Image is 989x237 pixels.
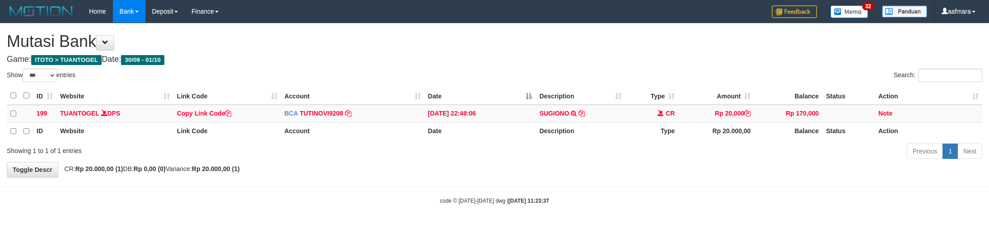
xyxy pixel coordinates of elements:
th: Action: activate to sort column ascending [875,87,982,105]
a: Note [878,110,892,117]
span: ITOTO > TUANTOGEL [31,55,102,65]
th: Date: activate to sort column descending [425,87,536,105]
strong: [DATE] 11:23:37 [508,198,549,204]
td: Rp 170,000 [754,105,822,123]
th: Description: activate to sort column ascending [536,87,625,105]
a: TUANTOGEL [60,110,99,117]
th: Balance [754,87,822,105]
th: Link Code [173,122,281,140]
th: Action [875,122,982,140]
th: Rp 20.000,00 [678,122,754,140]
h1: Mutasi Bank [7,33,982,51]
img: Button%20Memo.svg [830,5,868,18]
th: Website: activate to sort column ascending [56,87,173,105]
td: Rp 20,000 [678,105,754,123]
a: 1 [942,144,958,159]
th: Date [425,122,536,140]
a: Copy Rp 20,000 to clipboard [744,110,751,117]
a: Copy SUGIONO to clipboard [578,110,585,117]
label: Show entries [7,69,75,82]
small: code © [DATE]-[DATE] dwg | [440,198,549,204]
strong: Rp 20.000,00 (1) [192,165,240,172]
span: 199 [37,110,47,117]
span: CR: DB: Variance: [60,165,240,172]
img: panduan.png [882,5,927,18]
th: Account [281,122,425,140]
th: Account: activate to sort column ascending [281,87,425,105]
th: Status [822,87,875,105]
th: Balance [754,122,822,140]
a: Copy TUTINOVI9208 to clipboard [345,110,351,117]
span: 30/09 - 01/10 [121,55,164,65]
strong: Rp 0,00 (0) [134,165,166,172]
td: DPS [56,105,173,123]
th: Link Code: activate to sort column ascending [173,87,281,105]
a: SUGIONO [539,110,569,117]
div: Showing 1 to 1 of 1 entries [7,143,406,155]
a: TUTINOVI9208 [299,110,343,117]
th: Description [536,122,625,140]
th: Type [625,122,678,140]
a: Copy Link Code [177,110,232,117]
th: ID: activate to sort column ascending [33,87,56,105]
strong: Rp 20.000,00 (1) [75,165,123,172]
img: MOTION_logo.png [7,5,75,18]
a: Next [957,144,982,159]
input: Search: [918,69,982,82]
span: 32 [862,2,874,10]
span: BCA [285,110,298,117]
h4: Game: Date: [7,55,982,64]
span: CR [666,110,675,117]
a: Toggle Descr [7,162,58,177]
a: Previous [907,144,943,159]
label: Search: [894,69,982,82]
th: ID [33,122,56,140]
th: Website [56,122,173,140]
th: Amount: activate to sort column ascending [678,87,754,105]
th: Status [822,122,875,140]
th: Type: activate to sort column ascending [625,87,678,105]
select: Showentries [23,69,56,82]
img: Feedback.jpg [772,5,817,18]
td: [DATE] 22:48:06 [425,105,536,123]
